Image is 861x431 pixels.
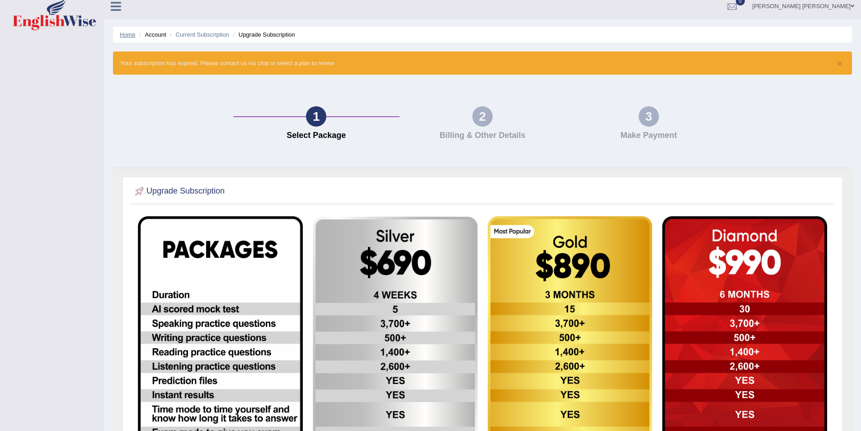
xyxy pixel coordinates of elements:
[120,31,136,38] a: Home
[639,106,659,127] div: 3
[306,106,326,127] div: 1
[837,59,842,68] button: ×
[133,185,225,198] h2: Upgrade Subscription
[113,52,852,75] div: Your subscription has expired. Please contact us via chat or select a plan to renew
[175,31,229,38] a: Current Subscription
[404,131,561,140] h4: Billing & Other Details
[570,131,727,140] h4: Make Payment
[238,131,395,140] h4: Select Package
[472,106,493,127] div: 2
[137,30,166,39] li: Account
[231,30,295,39] li: Upgrade Subscription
